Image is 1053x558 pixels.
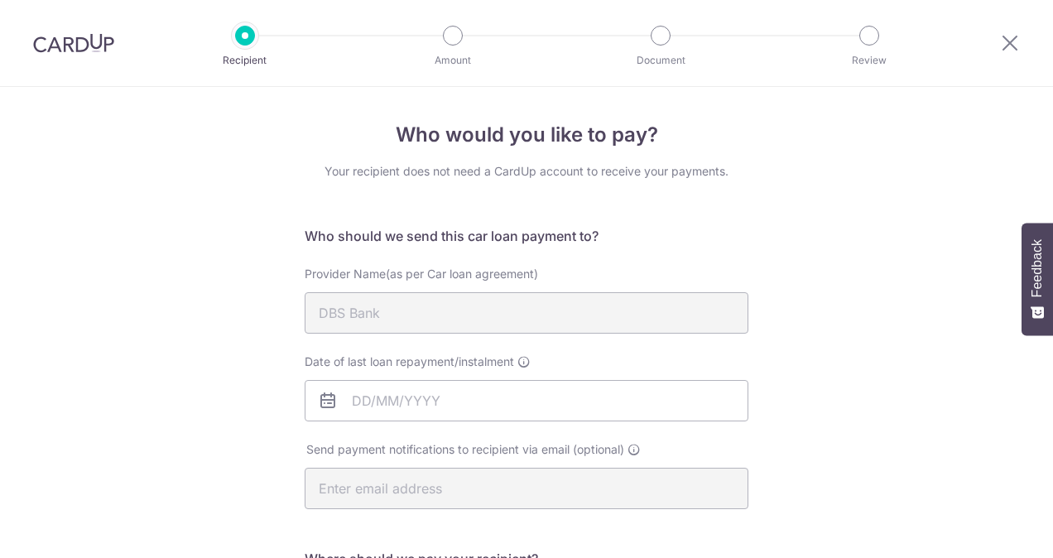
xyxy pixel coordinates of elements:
[305,163,748,180] div: Your recipient does not need a CardUp account to receive your payments.
[305,120,748,150] h4: Who would you like to pay?
[305,354,514,370] span: Date of last loan repayment/instalment
[33,33,114,53] img: CardUp
[599,52,722,69] p: Document
[305,380,748,421] input: DD/MM/YYYY
[305,226,748,246] h5: Who should we send this car loan payment to?
[1022,223,1053,335] button: Feedback - Show survey
[306,441,624,458] span: Send payment notifications to recipient via email (optional)
[392,52,514,69] p: Amount
[305,468,748,509] input: Enter email address
[1030,239,1045,297] span: Feedback
[184,52,306,69] p: Recipient
[808,52,930,69] p: Review
[947,508,1036,550] iframe: Opens a widget where you can find more information
[305,267,538,281] span: Provider Name(as per Car loan agreement)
